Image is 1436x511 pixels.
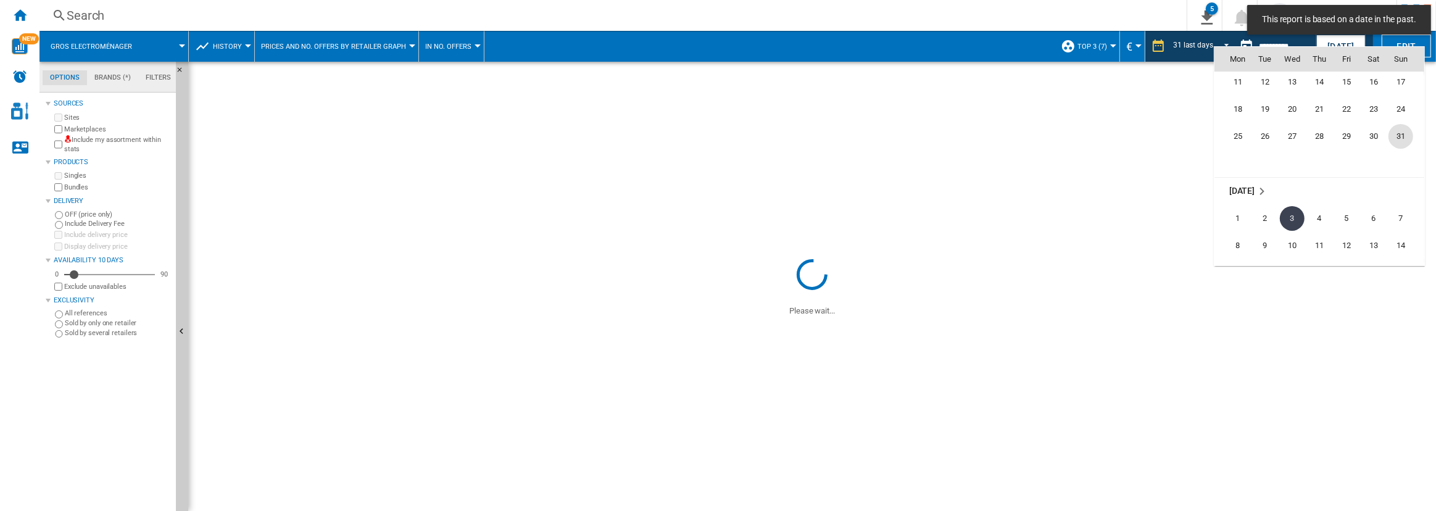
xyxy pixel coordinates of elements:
td: Wednesday August 20 2025 [1279,96,1306,123]
td: Friday August 15 2025 [1333,69,1360,96]
th: Thu [1306,47,1333,72]
span: 27 [1280,124,1305,149]
td: September 2025 [1214,178,1424,206]
td: Monday September 15 2025 [1214,259,1251,286]
td: Thursday August 14 2025 [1306,69,1333,96]
span: 10 [1280,233,1305,258]
td: Tuesday September 9 2025 [1251,232,1279,259]
span: 31 [1388,124,1413,149]
span: 6 [1361,206,1386,231]
td: Monday August 18 2025 [1214,96,1251,123]
span: 15 [1226,260,1250,285]
td: Tuesday September 16 2025 [1251,259,1279,286]
span: 29 [1334,124,1359,149]
th: Fri [1333,47,1360,72]
span: 3 [1280,206,1305,231]
span: 26 [1253,124,1277,149]
td: Wednesday August 27 2025 [1279,123,1306,150]
span: 12 [1253,70,1277,94]
td: Tuesday August 19 2025 [1251,96,1279,123]
td: Saturday August 16 2025 [1360,69,1387,96]
span: 13 [1361,233,1386,258]
span: [DATE] [1229,186,1255,196]
td: Sunday September 21 2025 [1387,259,1424,286]
tr: Week 2 [1214,232,1424,259]
tr: Week undefined [1214,150,1424,178]
tr: Week 4 [1214,96,1424,123]
td: Friday August 29 2025 [1333,123,1360,150]
tr: Week 3 [1214,259,1424,286]
span: 17 [1388,70,1413,94]
th: Sat [1360,47,1387,72]
td: Saturday August 23 2025 [1360,96,1387,123]
span: 21 [1307,97,1332,122]
td: Tuesday September 2 2025 [1251,205,1279,232]
span: 18 [1307,260,1332,285]
td: Monday August 25 2025 [1214,123,1251,150]
td: Wednesday September 17 2025 [1279,259,1306,286]
td: Friday August 22 2025 [1333,96,1360,123]
span: 23 [1361,97,1386,122]
span: 19 [1334,260,1359,285]
span: 16 [1253,260,1277,285]
span: 13 [1280,70,1305,94]
th: Wed [1279,47,1306,72]
span: 19 [1253,97,1277,122]
span: 17 [1280,260,1305,285]
td: Wednesday September 10 2025 [1279,232,1306,259]
td: Thursday August 28 2025 [1306,123,1333,150]
td: Thursday September 18 2025 [1306,259,1333,286]
span: 2 [1253,206,1277,231]
span: 5 [1334,206,1359,231]
td: Saturday September 20 2025 [1360,259,1387,286]
tr: Week 5 [1214,123,1424,150]
span: 24 [1388,97,1413,122]
span: 1 [1226,206,1250,231]
td: Monday September 8 2025 [1214,232,1251,259]
td: Monday August 11 2025 [1214,69,1251,96]
span: 14 [1307,70,1332,94]
td: Saturday September 13 2025 [1360,232,1387,259]
span: 12 [1334,233,1359,258]
td: Sunday September 7 2025 [1387,205,1424,232]
tr: Week 3 [1214,69,1424,96]
td: Sunday August 17 2025 [1387,69,1424,96]
span: 14 [1388,233,1413,258]
span: This report is based on a date in the past. [1258,14,1420,26]
tr: Week 1 [1214,205,1424,232]
tr: Week undefined [1214,178,1424,206]
span: 18 [1226,97,1250,122]
td: Sunday August 31 2025 [1387,123,1424,150]
span: 20 [1361,260,1386,285]
span: 7 [1388,206,1413,231]
span: 20 [1280,97,1305,122]
span: 21 [1388,260,1413,285]
td: Thursday September 4 2025 [1306,205,1333,232]
span: 22 [1334,97,1359,122]
span: 28 [1307,124,1332,149]
td: Thursday September 11 2025 [1306,232,1333,259]
th: Sun [1387,47,1424,72]
td: Sunday September 14 2025 [1387,232,1424,259]
span: 4 [1307,206,1332,231]
span: 8 [1226,233,1250,258]
td: Sunday August 24 2025 [1387,96,1424,123]
td: Friday September 5 2025 [1333,205,1360,232]
td: Monday September 1 2025 [1214,205,1251,232]
td: Saturday September 6 2025 [1360,205,1387,232]
span: 16 [1361,70,1386,94]
td: Tuesday August 12 2025 [1251,69,1279,96]
td: Wednesday August 13 2025 [1279,69,1306,96]
span: 25 [1226,124,1250,149]
span: 11 [1307,233,1332,258]
th: Mon [1214,47,1251,72]
span: 9 [1253,233,1277,258]
td: Friday September 12 2025 [1333,232,1360,259]
td: Friday September 19 2025 [1333,259,1360,286]
th: Tue [1251,47,1279,72]
td: Wednesday September 3 2025 [1279,205,1306,232]
span: 15 [1334,70,1359,94]
td: Thursday August 21 2025 [1306,96,1333,123]
span: 11 [1226,70,1250,94]
md-calendar: Calendar [1214,47,1424,265]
